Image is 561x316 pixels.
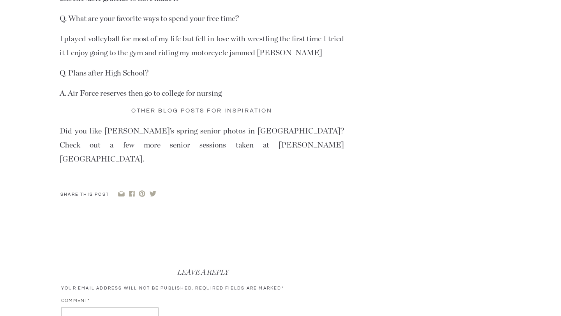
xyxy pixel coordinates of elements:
label: Comment [61,297,345,304]
a: [PERSON_NAME]’s Indianapolis Senior Pictures at [PERSON_NAME][GEOGRAPHIC_DATA] [67,176,344,197]
li: [PERSON_NAME]’s Spring Senior Session at [PERSON_NAME][GEOGRAPHIC_DATA] on [PERSON_NAME][GEOGRAPH... [67,200,344,228]
p: Did you like [PERSON_NAME]’s spring senior photos in [GEOGRAPHIC_DATA]? Check out a few more seni... [60,124,344,166]
p: A. Air Force reserves then go to college for nursing [60,86,344,100]
p: Q. Plans after High School? [60,66,344,80]
span: Your email address will not be published. [61,286,194,290]
h2: Other Blog Posts for Inspiration [60,107,344,115]
span: Required fields are marked [195,286,284,290]
p: I played volleyball for most of my life but fell in love with wrestling the first time I tried it... [60,32,344,60]
p: SHARE THIS POst [60,191,115,202]
li: [PERSON_NAME]’s College Graduation Photos at [PERSON_NAME][GEOGRAPHIC_DATA] [67,228,344,256]
h3: Leave a Reply [61,268,345,278]
p: Q. What are your favorite ways to spend your free time? [60,12,344,26]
